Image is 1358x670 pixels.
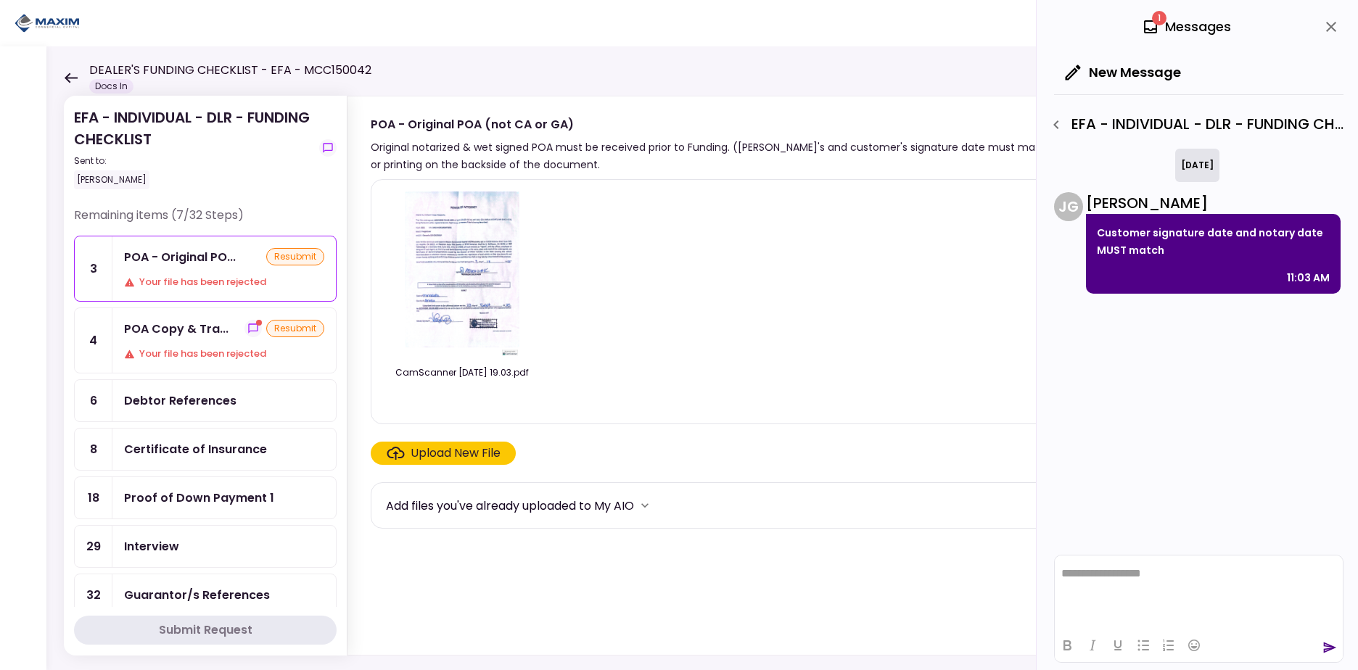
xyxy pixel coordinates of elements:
[1287,269,1330,286] div: 11:03 AM
[124,440,267,458] div: Certificate of Insurance
[244,320,262,337] button: show-messages
[74,428,337,471] a: 8Certificate of Insurance
[347,96,1329,655] div: POA - Original POA (not CA or GA)Original notarized & wet signed POA must be received prior to Fu...
[89,79,133,94] div: Docs In
[89,62,371,79] h1: DEALER'S FUNDING CHECKLIST - EFA - MCC150042
[1097,224,1330,259] p: Customer signature date and notary date MUST match
[124,320,229,338] div: POA Copy & Tracking Receipt
[1182,635,1206,655] button: Emojis
[634,495,656,516] button: more
[75,526,112,567] div: 29
[159,621,252,639] div: Submit Request
[75,477,112,518] div: 18
[124,392,236,410] div: Debtor References
[75,429,112,470] div: 8
[124,489,274,507] div: Proof of Down Payment 1
[371,442,516,465] span: Click here to upload the required document
[124,275,324,289] div: Your file has been rejected
[319,139,337,157] button: show-messages
[74,154,313,167] div: Sent to:
[386,497,634,515] div: Add files you've already uploaded to My AIO
[371,138,1213,173] div: Original notarized & wet signed POA must be received prior to Funding. ([PERSON_NAME]'s and custo...
[1055,635,1079,655] button: Bold
[74,236,337,302] a: 3POA - Original POA (not CA or GA)resubmitYour file has been rejected
[1044,112,1343,137] div: EFA - INDIVIDUAL - DLR - FUNDING CHECKLIST - POA - Original POA (not CA or GA)
[371,115,1213,133] div: POA - Original POA (not CA or GA)
[1175,149,1219,182] div: [DATE]
[74,525,337,568] a: 29Interview
[1322,640,1337,655] button: send
[1080,635,1105,655] button: Italic
[1319,15,1343,39] button: close
[1106,635,1130,655] button: Underline
[411,444,501,462] div: Upload New File
[1142,16,1231,38] div: Messages
[1152,11,1166,25] span: 1
[74,307,337,373] a: 4POA Copy & Tracking Receiptshow-messagesresubmitYour file has been rejected
[74,616,337,645] button: Submit Request
[1156,635,1181,655] button: Numbered list
[124,347,324,361] div: Your file has been rejected
[1054,54,1193,91] button: New Message
[1054,192,1083,221] div: J G
[75,574,112,616] div: 32
[74,379,337,422] a: 6Debtor References
[266,248,324,265] div: resubmit
[75,380,112,421] div: 6
[74,574,337,616] a: 32Guarantor/s References
[1131,635,1156,655] button: Bullet list
[75,308,112,373] div: 4
[74,207,337,236] div: Remaining items (7/32 Steps)
[124,248,236,266] div: POA - Original POA (not CA or GA)
[74,476,337,519] a: 18Proof of Down Payment 1
[124,586,270,604] div: Guarantor/s References
[124,537,179,555] div: Interview
[74,170,149,189] div: [PERSON_NAME]
[386,366,538,379] div: CamScanner 9-23-25 19.03.pdf
[15,12,80,34] img: Partner icon
[1055,555,1343,628] iframe: Rich Text Area
[1086,192,1341,214] div: [PERSON_NAME]
[74,107,313,189] div: EFA - INDIVIDUAL - DLR - FUNDING CHECKLIST
[75,236,112,301] div: 3
[266,320,324,337] div: resubmit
